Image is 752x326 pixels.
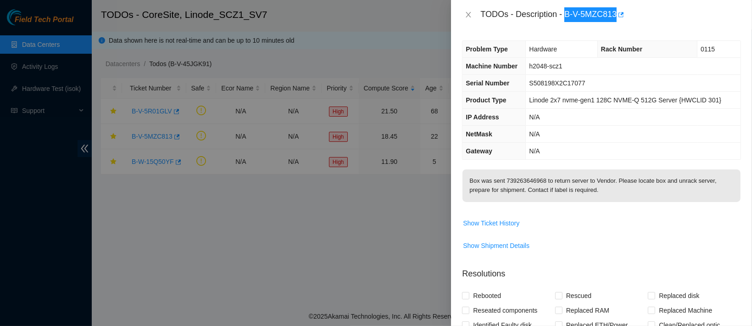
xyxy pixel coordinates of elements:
[462,238,530,253] button: Show Shipment Details
[529,147,540,155] span: N/A
[466,147,492,155] span: Gateway
[701,45,715,53] span: 0115
[465,11,472,18] span: close
[466,79,509,87] span: Serial Number
[462,260,741,280] p: Resolutions
[462,169,741,202] p: Box was sent 739263646968 to return server to Vendor. Please locate box and unrack server, prepar...
[529,113,540,121] span: N/A
[563,288,595,303] span: Rescued
[655,303,716,318] span: Replaced Machine
[529,130,540,138] span: N/A
[463,218,519,228] span: Show Ticket History
[466,96,506,104] span: Product Type
[655,288,703,303] span: Replaced disk
[469,303,541,318] span: Reseated components
[462,216,520,230] button: Show Ticket History
[529,79,585,87] span: S508198X2C17077
[462,11,475,19] button: Close
[529,96,721,104] span: Linode 2x7 nvme-gen1 128C NVME-Q 512G Server {HWCLID 301}
[529,62,562,70] span: h2048-scz1
[480,7,741,22] div: TODOs - Description - B-V-5MZC813
[463,241,529,251] span: Show Shipment Details
[563,303,613,318] span: Replaced RAM
[466,62,518,70] span: Machine Number
[469,288,505,303] span: Rebooted
[466,113,499,121] span: IP Address
[601,45,642,53] span: Rack Number
[466,130,492,138] span: NetMask
[466,45,508,53] span: Problem Type
[529,45,557,53] span: Hardware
